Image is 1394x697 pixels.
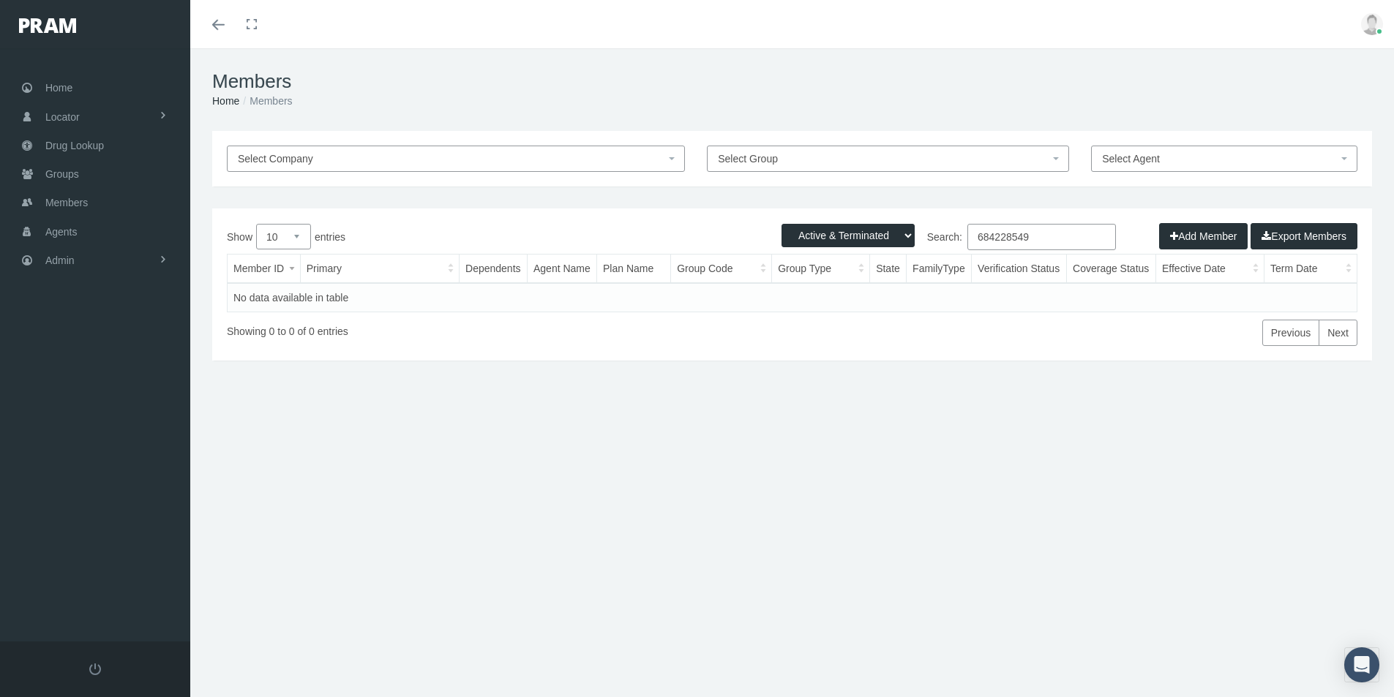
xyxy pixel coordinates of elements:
[792,224,1117,250] label: Search:
[1155,255,1264,283] th: Effective Date: activate to sort column ascending
[45,103,80,131] span: Locator
[671,255,772,283] th: Group Code: activate to sort column ascending
[528,255,597,283] th: Agent Name
[1319,320,1357,346] a: Next
[870,255,907,283] th: State
[1102,153,1160,165] span: Select Agent
[718,153,778,165] span: Select Group
[228,283,1357,312] td: No data available in table
[1264,255,1357,283] th: Term Date: activate to sort column ascending
[45,132,104,159] span: Drug Lookup
[227,224,792,249] label: Show entries
[212,95,239,107] a: Home
[45,160,79,188] span: Groups
[45,189,88,216] span: Members
[256,224,311,249] select: Showentries
[239,93,292,109] li: Members
[1361,13,1383,35] img: user-placeholder.jpg
[45,74,72,102] span: Home
[1159,223,1248,249] button: Add Member
[19,18,76,33] img: PRAM_20_x_78.png
[300,255,459,283] th: Primary: activate to sort column ascending
[596,255,670,283] th: Plan Name
[1262,320,1319,346] a: Previous
[972,255,1067,283] th: Verification Status
[772,255,870,283] th: Group Type: activate to sort column ascending
[45,246,75,274] span: Admin
[228,255,300,283] th: Member ID: activate to sort column ascending
[967,224,1116,250] input: Search:
[907,255,972,283] th: FamilyType
[460,255,528,283] th: Dependents
[1251,223,1357,249] button: Export Members
[1067,255,1156,283] th: Coverage Status
[1344,647,1379,682] div: Open Intercom Messenger
[238,153,313,165] span: Select Company
[45,218,78,246] span: Agents
[212,70,1372,93] h1: Members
